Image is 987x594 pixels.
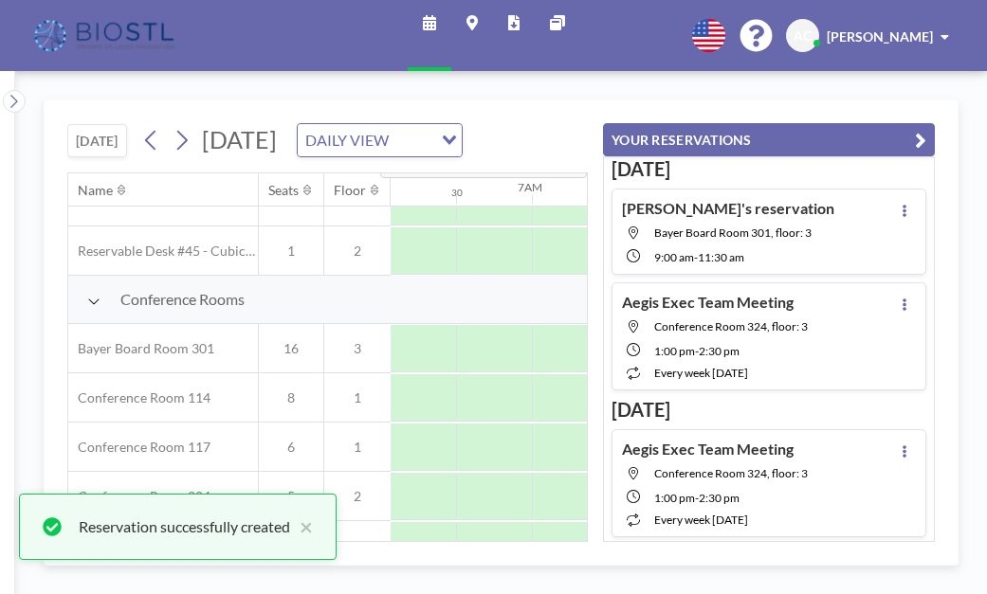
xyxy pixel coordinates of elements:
span: Conference Room 324, floor: 3 [654,319,808,333]
span: Conference Room 204 [68,488,210,505]
h4: Aegis Exec Team Meeting [622,293,794,312]
input: Search for option [394,128,430,153]
h3: [DATE] [612,157,926,181]
span: - [694,250,698,264]
span: 1 [324,439,391,456]
span: AC [794,27,812,45]
span: DAILY VIEW [302,128,393,153]
h3: [DATE] [612,398,926,422]
span: - [695,491,699,505]
span: 9:00 AM [654,250,694,264]
div: Name [78,182,113,199]
span: - [695,344,699,358]
span: Conference Room 324, floor: 3 [654,466,808,480]
div: Search for option [298,124,462,156]
span: 3 [324,537,391,554]
div: 7AM [518,180,542,194]
span: [DATE] [202,125,277,153]
span: 2 [324,488,391,505]
span: Conference Room 114 [68,389,210,406]
button: [DATE] [67,124,127,157]
span: 3 [324,340,391,357]
div: Reservation successfully created [79,515,290,538]
span: 2:30 PM [699,344,740,358]
span: every week [DATE] [654,513,748,527]
span: 8 [259,389,323,406]
span: 1:00 PM [654,344,695,358]
button: YOUR RESERVATIONS [603,123,935,156]
span: 16 [259,340,323,357]
span: 11:30 AM [698,250,744,264]
span: 2:30 PM [699,491,740,505]
span: Bayer Board Room 301, floor: 3 [654,225,812,240]
div: 30 [451,187,463,199]
h4: [PERSON_NAME]'s reservation [622,199,834,218]
span: Conference Rooms [120,290,245,309]
span: Conference Room 117 [68,439,210,456]
span: Reservable Desk #45 - Cubicle Area (Office 206) [68,243,258,260]
span: 1 [324,389,391,406]
img: organization-logo [30,17,181,55]
span: 1 [259,243,323,260]
span: every week [DATE] [654,366,748,380]
span: 6 [259,439,323,456]
span: 5 [259,488,323,505]
button: close [290,515,313,538]
span: Bayer Board Room 301 [68,340,214,357]
span: 1:00 PM [654,491,695,505]
div: Floor [334,182,366,199]
h4: Aegis Exec Team Meeting [622,440,794,459]
span: 2 [324,243,391,260]
span: [PERSON_NAME] [827,28,933,45]
div: Seats [268,182,299,199]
